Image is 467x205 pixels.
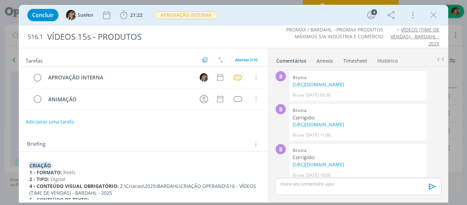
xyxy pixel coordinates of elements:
[293,121,344,128] a: [URL][DOMAIN_NAME]
[29,162,51,169] strong: CRIAÇÃO
[293,154,423,161] p: Corrigido:
[377,54,398,64] a: Histórico
[293,172,304,178] p: Bruna
[29,176,49,182] strong: 2 - TIPO:
[276,144,286,154] div: B
[78,13,93,17] span: Suelen
[293,74,307,80] b: Bruna
[130,12,143,18] span: 21:22
[293,161,344,168] a: [URL][DOMAIN_NAME]
[51,176,65,182] span: Digital
[32,12,54,18] span: Concluir
[19,5,449,203] div: dialog
[199,72,209,82] button: S
[306,92,331,98] span: [DATE] 00:30
[218,57,223,63] img: arrow-down-up.svg
[28,33,43,41] span: 516.1
[293,81,344,88] a: [URL][DOMAIN_NAME]
[293,107,307,113] b: Bruna
[26,56,43,64] span: Tarefas
[235,57,257,62] span: Abertas 2/10
[29,183,119,189] strong: 4 - CONTEÚDO VISUAL OBRIGATÓRIO:
[276,71,286,81] div: B
[286,26,383,40] a: PROMAX / BARDAHL - PROMAX PRODUTOS MÁXIMOS S/A INDÚSTRIA E COMÉRCIO
[276,104,286,114] div: B
[366,10,377,21] button: 4
[306,172,331,178] span: [DATE] 18:00
[45,95,194,104] div: ANIMAÇÃO
[293,132,304,138] p: Bruna
[154,11,218,20] button: APROVAÇÃO INTERNA
[343,54,368,64] a: Timesheet
[45,73,194,82] div: APROVAÇÃO INTERNA
[293,114,423,121] p: Corrigido:
[25,116,75,128] button: Adicionar uma tarefa
[306,132,331,138] span: [DATE] 11:06
[27,9,58,21] button: Concluir
[390,26,439,47] a: VÍDEOS (TIME DE VENDAS) - BARDAHL - 2025
[44,28,265,45] div: VÍDEOS 15s - PRODUTOS
[29,196,89,203] strong: 5 - CONTEÚDO DE TEXTO:
[27,140,45,149] span: Briefing
[293,147,307,153] b: Bruna
[317,57,333,64] div: Anexos
[371,9,377,15] div: 4
[66,10,93,20] button: SSuelen
[66,10,76,20] img: S
[63,169,76,176] span: Reels
[29,183,257,196] p: Z:\Criacao\2025\BARDAHL\CRIAÇÃO OPERAND\516 - VÍDEOS (TIME DE VENDAS) - BARDAHL - 2025
[29,169,62,176] strong: 1 - FORMATO:
[118,10,144,21] button: 21:22
[293,92,304,98] p: Bruna
[200,73,208,82] img: S
[276,54,307,64] a: Comentários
